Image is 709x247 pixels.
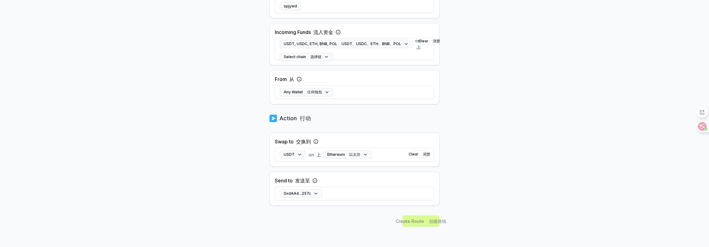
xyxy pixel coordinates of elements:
span: on [415,37,422,50]
font: 清楚 [423,152,430,156]
button: Select chain 选择链 [280,53,333,61]
font: 流入资金 [313,29,333,35]
font: 任何钱包 [307,90,322,94]
label: Swap to [275,138,311,145]
img: logo [270,114,277,123]
font: 选择链 [310,54,321,59]
button: spjywd [280,2,301,10]
font: 从 [289,76,294,82]
p: Action [279,114,311,123]
button: Clear 清楚 [412,151,427,158]
button: 0xdAA4...257c [280,190,322,198]
button: Any Wallet 任何钱包 [280,88,333,96]
font: 以太坊 [349,152,360,157]
font: 上 [316,152,321,157]
font: 发送至 [295,177,310,184]
label: Incoming Funds [275,28,333,36]
button: Ethereum 以太坊 [323,151,372,159]
button: USDT [280,151,306,159]
span: on [308,151,321,158]
font: 清楚 [433,39,440,43]
label: From [275,75,294,83]
label: Send to [275,177,310,184]
button: Clear 清楚 [422,37,437,45]
button: USDT, USDC, ETH, BNB, POL USDT、USDC、ETH、BNB、POL [280,40,413,48]
font: 行动 [300,115,311,121]
font: 交换到 [296,138,311,145]
font: 上 [416,45,421,50]
font: USDT、USDC、ETH、BNB、POL [342,41,401,46]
